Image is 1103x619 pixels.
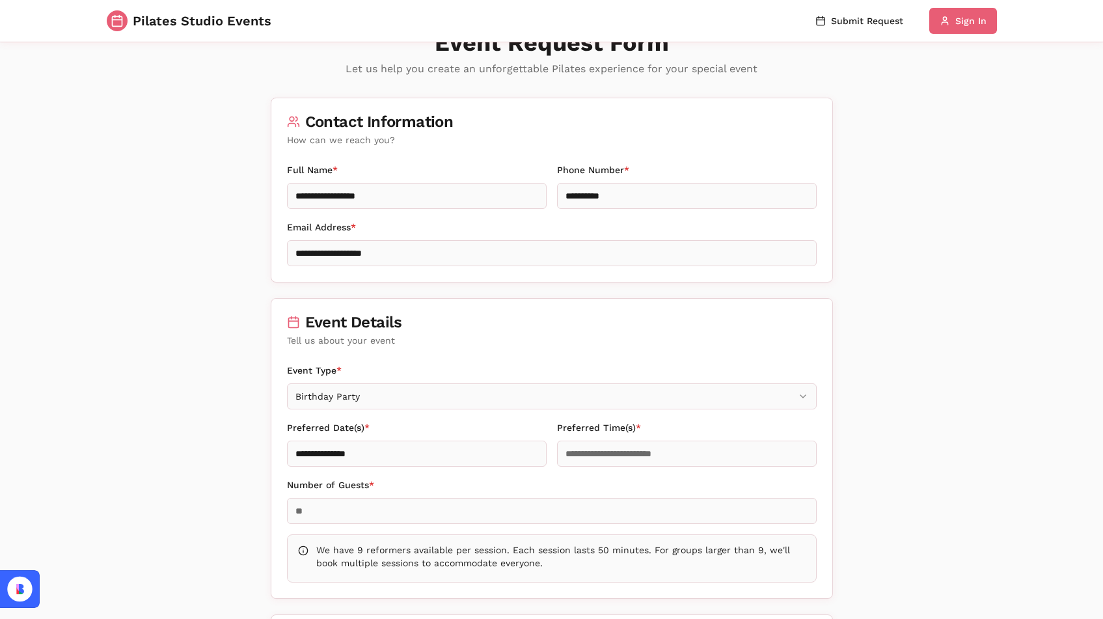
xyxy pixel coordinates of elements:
[287,422,370,433] label: Preferred Date(s)
[107,10,271,31] a: Pilates Studio Events
[271,61,833,77] p: Let us help you create an unforgettable Pilates experience for your special event
[287,165,338,175] label: Full Name
[133,12,271,30] span: Pilates Studio Events
[287,334,817,347] div: Tell us about your event
[287,365,342,376] label: Event Type
[287,133,817,146] div: How can we reach you?
[271,30,833,56] h1: Event Request Form
[287,314,817,330] div: Event Details
[287,114,817,130] div: Contact Information
[805,8,914,34] button: Submit Request
[298,543,806,570] div: We have 9 reformers available per session. Each session lasts 50 minutes. For groups larger than ...
[287,480,374,490] label: Number of Guests
[557,165,629,175] label: Phone Number
[557,422,641,433] label: Preferred Time(s)
[287,222,356,232] label: Email Address
[929,8,997,34] button: Sign In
